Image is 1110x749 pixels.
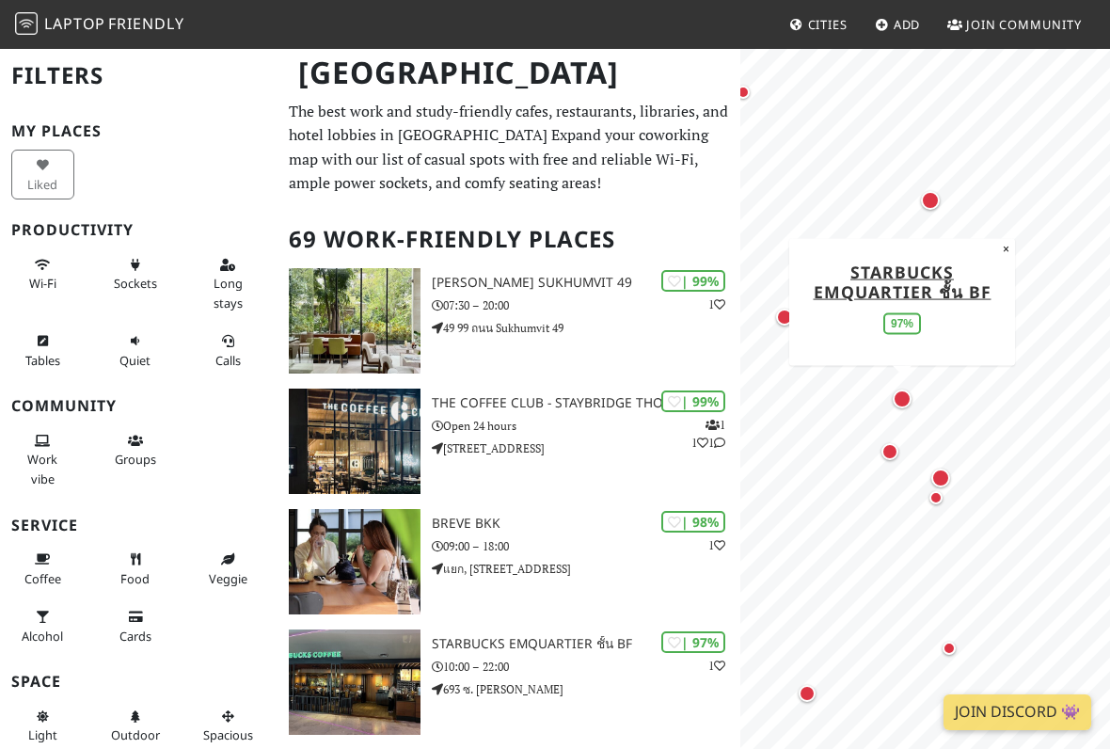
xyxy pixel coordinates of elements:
[44,13,105,34] span: Laptop
[15,8,184,41] a: LaptopFriendly LaptopFriendly
[867,8,928,41] a: Add
[11,47,266,104] h2: Filters
[120,570,150,587] span: Food
[432,680,740,698] p: 693 ซ. [PERSON_NAME]
[808,16,848,33] span: Cities
[115,451,156,468] span: Group tables
[813,260,991,302] a: Starbucks EmQuartier ชั้น BF
[25,352,60,369] span: Work-friendly tables
[28,726,57,743] span: Natural light
[724,73,762,111] div: Map marker
[29,275,56,292] span: Stable Wi-Fi
[197,544,260,594] button: Veggie
[691,416,725,452] p: 1 1 1
[197,326,260,375] button: Calls
[103,544,166,594] button: Food
[661,511,725,533] div: | 98%
[289,100,729,196] p: The best work and study-friendly cafes, restaurants, libraries, and hotel lobbies in [GEOGRAPHIC_...
[432,439,740,457] p: [STREET_ADDRESS]
[289,629,420,735] img: Starbucks EmQuartier ชั้น BF
[103,425,166,475] button: Groups
[27,451,57,486] span: People working
[289,268,420,374] img: Kay’s Sukhumvit 49
[661,390,725,412] div: | 99%
[766,298,803,336] div: Map marker
[432,319,740,337] p: 49 99 ถนน Sukhumvit 49
[111,726,160,743] span: Outdoor area
[922,459,959,497] div: Map marker
[277,509,740,614] a: Breve BKK | 98% 1 Breve BKK 09:00 – 18:00 แยก, [STREET_ADDRESS]
[119,628,151,645] span: Credit cards
[277,629,740,735] a: Starbucks EmQuartier ชั้น BF | 97% 1 Starbucks EmQuartier ชั้น BF 10:00 – 22:00 693 ซ. [PERSON_NAME]
[708,536,725,554] p: 1
[943,694,1091,730] a: Join Discord 👾
[432,395,740,411] h3: THE COFFEE CLUB - Staybridge Thonglor
[917,479,955,517] div: Map marker
[24,570,61,587] span: Coffee
[277,268,740,374] a: Kay’s Sukhumvit 49 | 99% 1 [PERSON_NAME] Sukhumvit 49 07:30 – 20:00 49 99 ถนน Sukhumvit 49
[708,295,725,313] p: 1
[11,397,266,415] h3: Community
[788,675,826,712] div: Map marker
[197,249,260,318] button: Long stays
[289,211,729,268] h2: 69 Work-Friendly Places
[871,433,909,470] div: Map marker
[103,601,166,651] button: Cards
[11,221,266,239] h3: Productivity
[11,517,266,534] h3: Service
[782,8,855,41] a: Cities
[209,570,247,587] span: Veggie
[203,726,253,743] span: Spacious
[432,417,740,435] p: Open 24 hours
[11,326,74,375] button: Tables
[11,249,74,299] button: Wi-Fi
[432,636,740,652] h3: Starbucks EmQuartier ชั้น BF
[883,312,921,334] div: 97%
[708,657,725,675] p: 1
[894,16,921,33] span: Add
[215,352,241,369] span: Video/audio calls
[103,326,166,375] button: Quiet
[119,352,151,369] span: Quiet
[883,380,921,418] div: Map marker
[432,275,740,291] h3: [PERSON_NAME] Sukhumvit 49
[912,182,949,219] div: Map marker
[277,389,740,494] a: THE COFFEE CLUB - Staybridge Thonglor | 99% 111 THE COFFEE CLUB - Staybridge Thonglor Open 24 hou...
[432,296,740,314] p: 07:30 – 20:00
[940,8,1089,41] a: Join Community
[930,629,968,667] div: Map marker
[997,238,1015,259] button: Close popup
[283,47,737,99] h1: [GEOGRAPHIC_DATA]
[214,275,243,311] span: Long stays
[11,601,74,651] button: Alcohol
[432,516,740,532] h3: Breve BKK
[432,560,740,578] p: แยก, [STREET_ADDRESS]
[22,628,63,645] span: Alcohol
[11,425,74,494] button: Work vibe
[15,12,38,35] img: LaptopFriendly
[103,249,166,299] button: Sockets
[432,537,740,555] p: 09:00 – 18:00
[661,270,725,292] div: | 99%
[108,13,183,34] span: Friendly
[114,275,157,292] span: Power sockets
[966,16,1082,33] span: Join Community
[289,509,420,614] img: Breve BKK
[11,122,266,140] h3: My Places
[11,544,74,594] button: Coffee
[661,631,725,653] div: | 97%
[432,658,740,676] p: 10:00 – 22:00
[11,673,266,691] h3: Space
[289,389,420,494] img: THE COFFEE CLUB - Staybridge Thonglor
